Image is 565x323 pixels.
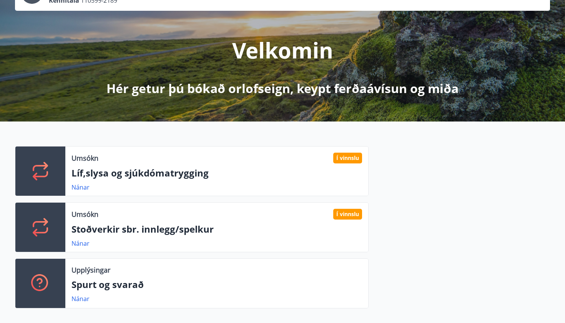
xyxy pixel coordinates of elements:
p: Líf,slysa og sjúkdómatrygging [71,166,362,180]
a: Nánar [71,239,90,248]
a: Nánar [71,183,90,191]
div: Í vinnslu [333,209,362,220]
p: Velkomin [232,35,333,65]
p: Hér getur þú bókað orlofseign, keypt ferðaávísun og miða [106,80,459,97]
a: Nánar [71,295,90,303]
p: Spurt og svarað [71,278,362,291]
p: Umsókn [71,153,98,163]
p: Upplýsingar [71,265,110,275]
p: Umsókn [71,209,98,219]
div: Í vinnslu [333,153,362,163]
p: Stoðverkir sbr. innlegg/spelkur [71,223,362,236]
